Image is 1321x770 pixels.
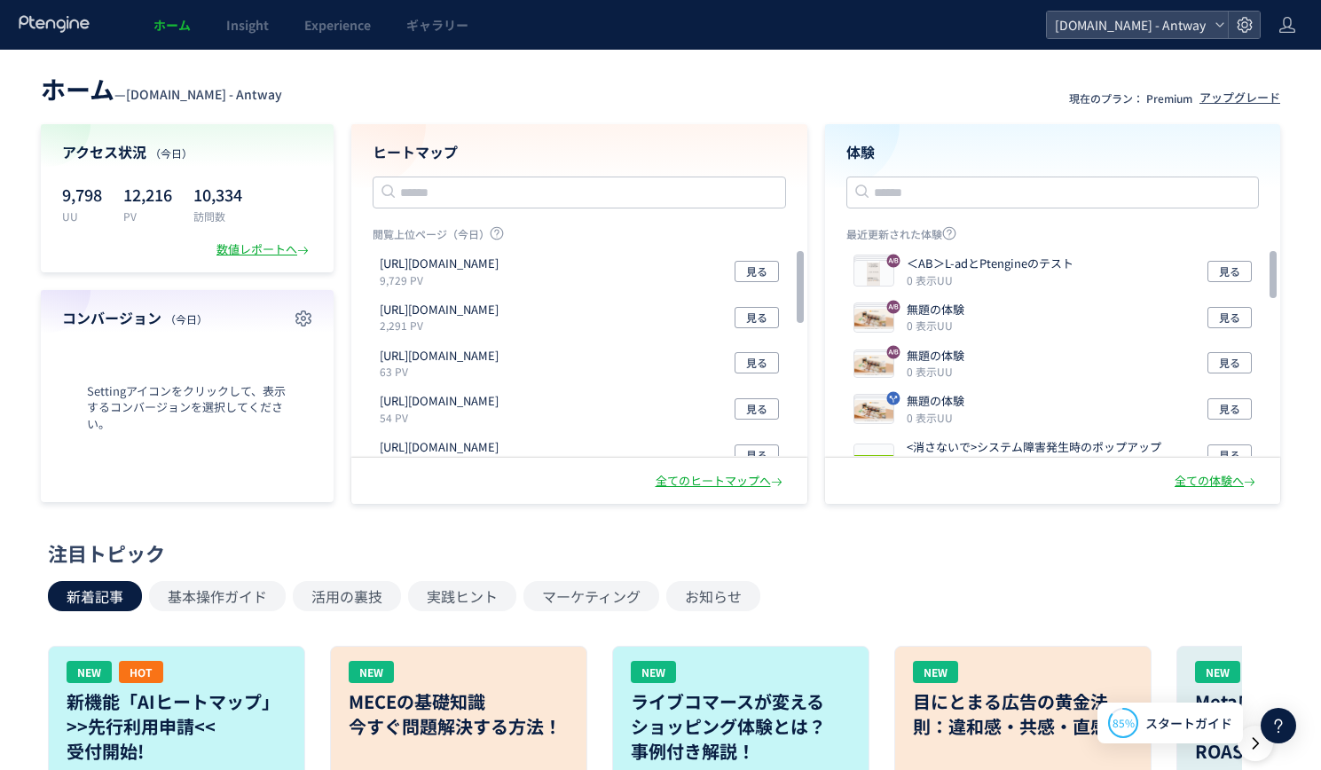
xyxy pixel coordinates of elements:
span: Insight [226,16,269,34]
h4: アクセス状況 [62,142,312,162]
p: 9,798 [62,180,102,208]
p: https://tsukurioki.jp [380,255,499,272]
p: 34 PV [380,456,506,471]
div: 全てのヒートマップへ [656,473,786,490]
span: スタートガイド [1145,714,1232,733]
p: PV [123,208,172,224]
h4: 体験 [846,142,1260,162]
h4: ヒートマップ [373,142,786,162]
div: — [41,71,282,106]
button: 活用の裏技 [293,581,401,611]
span: [DOMAIN_NAME] - Antway [1050,12,1207,38]
span: 見る [1219,398,1240,420]
div: 数値レポートへ [216,241,312,258]
span: 見る [746,398,767,420]
button: 見る [735,398,779,420]
button: お知らせ [666,581,760,611]
button: 実践ヒント [408,581,516,611]
button: 基本操作ガイド [149,581,286,611]
button: 見る [1207,398,1252,420]
span: 85% [1113,715,1135,730]
span: ホーム [41,71,114,106]
span: （今日） [165,311,208,326]
img: 9994228ac44a97a45a540acaef5f43581759402464950.jpeg [854,352,893,377]
p: 9,729 PV [380,272,506,287]
button: 見る [735,307,779,328]
p: https://tsukurioki.jp/interview/page1 [380,348,499,365]
button: マーケティング [523,581,659,611]
p: <消さないで>システム障害発生時のポップアップ [907,439,1161,456]
p: 12,216 [123,180,172,208]
span: 見る [746,307,767,328]
i: 0 表示UU [907,410,953,425]
span: ホーム [153,16,191,34]
button: 見る [1207,444,1252,466]
h3: 目にとまる広告の黄金法則：違和感・共感・直感 [913,689,1133,739]
div: NEW [631,661,676,683]
h3: ライブコマースが変える ショッピング体験とは？ 事例付き解説！ [631,689,851,764]
div: NEW [1195,661,1240,683]
img: 678f5e6041f7efedec640a7ee421cce31759404912825.jpeg [854,261,893,286]
span: Settingアイコンをクリックして、表示するコンバージョンを選択してください。 [62,383,312,433]
p: https://tsukurioki.jp/interview/page2 [380,439,499,456]
p: https://tsukurioki.jp/product/lp1 [380,302,499,318]
span: 見る [1219,352,1240,373]
span: 見る [1219,261,1240,282]
p: 現在のプラン： Premium [1069,90,1192,106]
p: 10,334 [193,180,242,208]
button: 見る [1207,261,1252,282]
i: 0 表示UU [907,364,953,379]
p: 無題の体験 [907,348,964,365]
p: 最近更新された体験 [846,226,1260,248]
p: UU [62,208,102,224]
p: 閲覧上位ページ（今日） [373,226,786,248]
p: 無題の体験 [907,393,964,410]
button: 見る [1207,307,1252,328]
button: 見る [735,261,779,282]
i: 46 表示UU [907,456,959,471]
p: 54 PV [380,410,506,425]
div: HOT [119,661,163,683]
span: ギャラリー [406,16,468,34]
div: アップグレード [1199,90,1280,106]
img: deff69c677de3402b1cccac75ab17ca21759384774327.jpeg [854,398,893,423]
button: 新着記事 [48,581,142,611]
p: ＜AB＞L-adとPtengineのテスト [907,255,1073,272]
h3: 新機能「AIヒートマップ」 >>先行利用申請<< 受付開始! [67,689,287,764]
img: 9994228ac44a97a45a540acaef5f43581759404778323.jpeg [854,307,893,332]
div: NEW [67,661,112,683]
div: NEW [913,661,958,683]
span: 見る [1219,307,1240,328]
span: 見る [746,444,767,466]
i: 0 表示UU [907,272,953,287]
p: 2,291 PV [380,318,506,333]
button: 見る [735,444,779,466]
img: 27a518352b810ecba5e953716a8406481753952743093.png [854,444,893,469]
span: 見る [746,261,767,282]
p: 無題の体験 [907,302,964,318]
h4: コンバージョン [62,308,312,328]
span: Experience [304,16,371,34]
p: https://tsukurioki.jp/interview/page5 [380,393,499,410]
button: 見る [1207,352,1252,373]
h3: MECEの基礎知識 今すぐ問題解決する方法！ [349,689,569,739]
i: 0 表示UU [907,318,953,333]
button: 見る [735,352,779,373]
span: 見る [1219,444,1240,466]
span: （今日） [150,145,193,161]
p: 訪問数 [193,208,242,224]
div: 全ての体験へ [1175,473,1259,490]
div: 注目トピック [48,539,1264,567]
p: 63 PV [380,364,506,379]
span: [DOMAIN_NAME] - Antway [126,85,282,103]
div: NEW [349,661,394,683]
span: 見る [746,352,767,373]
